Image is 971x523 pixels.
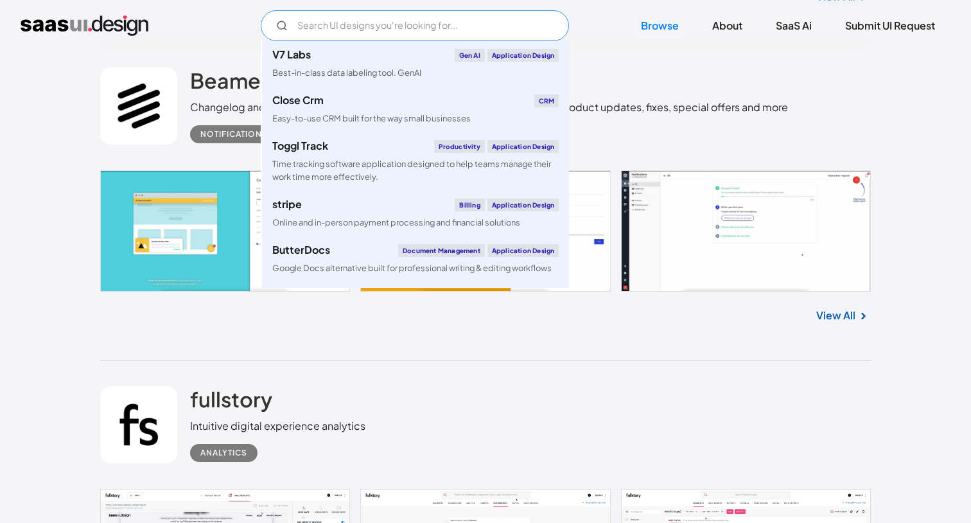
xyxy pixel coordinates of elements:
a: Submit UI Request [830,12,950,40]
a: home [21,15,148,36]
div: Changelog and notification center tool that lets you announce new features, product updates, fixe... [190,100,788,115]
div: stripe [272,199,302,209]
div: Gen AI [455,49,485,62]
a: fullstory [190,386,272,418]
div: Billing [455,199,484,211]
a: Toggl TrackProductivityApplication DesignTime tracking software application designed to help team... [262,132,569,190]
a: About [697,12,758,40]
div: Analytics [200,445,247,461]
a: Close CrmCRMEasy-to-use CRM built for the way small businesses [262,87,569,132]
input: Search UI designs you're looking for... [261,10,569,41]
div: Document Management [398,244,485,257]
div: V7 Labs [272,49,311,60]
div: Time tracking software application designed to help teams manage their work time more effectively. [272,158,559,182]
a: klaviyoEmail MarketingApplication DesignCreate personalised customer experiences across email, SM... [262,282,569,340]
div: Application Design [487,199,559,211]
a: Browse [625,12,694,40]
div: Google Docs alternative built for professional writing & editing workflows [272,262,552,274]
h2: fullstory [190,386,272,412]
div: CRM [534,94,559,107]
a: Beamer [190,67,268,100]
h2: Beamer [190,67,268,93]
div: Productivity [434,140,484,153]
div: Easy-to-use CRM built for the way small businesses [272,112,471,125]
div: Toggl Track [272,141,328,151]
a: View All [816,308,855,323]
div: Notifications [200,127,268,142]
div: Application Design [487,244,559,257]
a: V7 LabsGen AIApplication DesignBest-in-class data labeling tool. GenAI [262,41,569,87]
a: stripeBillingApplication DesignOnline and in-person payment processing and financial solutions [262,191,569,236]
div: Online and in-person payment processing and financial solutions [272,217,520,229]
div: Application Design [487,49,559,62]
a: SaaS Ai [760,12,827,40]
div: Best-in-class data labeling tool. GenAI [272,67,421,79]
form: Email Form [261,10,569,41]
div: ButterDocs [272,245,330,255]
div: Intuitive digital experience analytics [190,418,365,434]
div: Application Design [487,140,559,153]
a: ButterDocsDocument ManagementApplication DesignGoogle Docs alternative built for professional wri... [262,236,569,282]
div: Close Crm [272,95,324,105]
